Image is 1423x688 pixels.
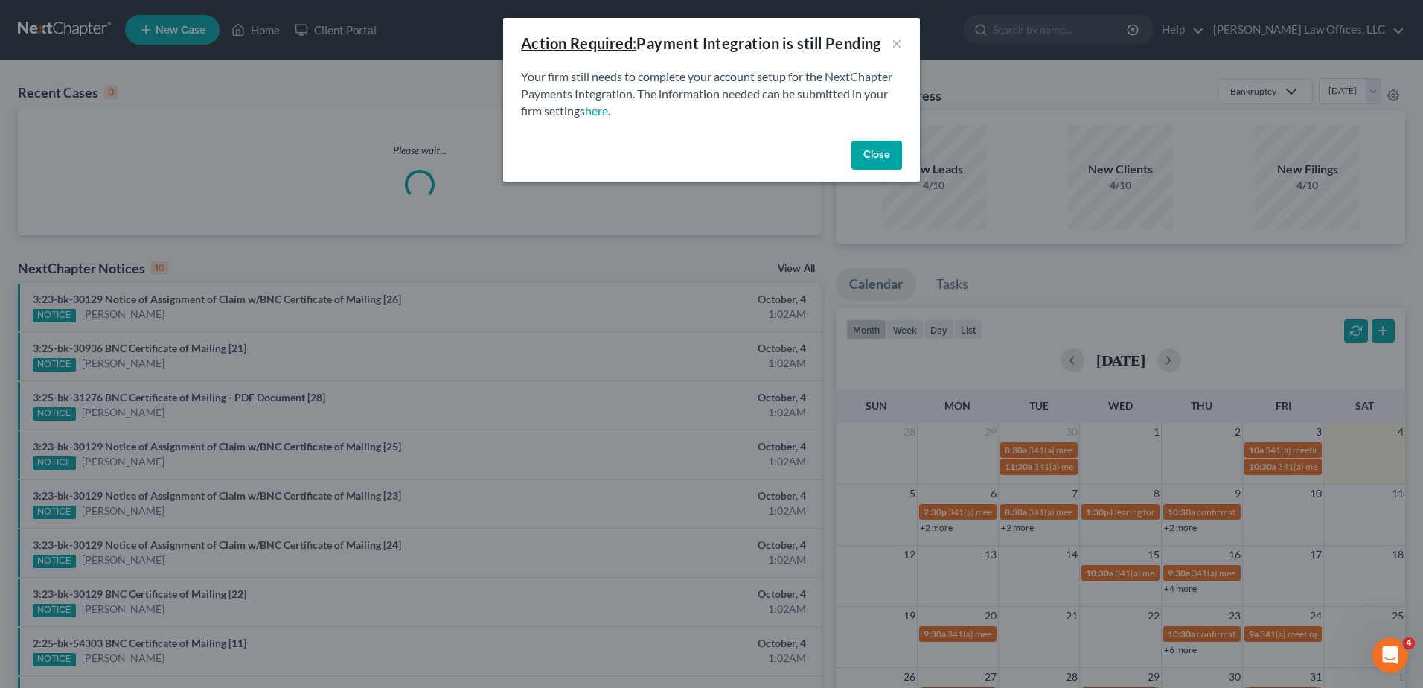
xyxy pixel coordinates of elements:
div: Payment Integration is still Pending [521,33,881,54]
button: × [892,34,902,52]
iframe: Intercom live chat [1372,637,1408,673]
p: Your firm still needs to complete your account setup for the NextChapter Payments Integration. Th... [521,69,902,120]
span: 4 [1403,637,1415,649]
u: Action Required: [521,34,636,52]
a: here [585,103,608,118]
button: Close [851,141,902,171]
